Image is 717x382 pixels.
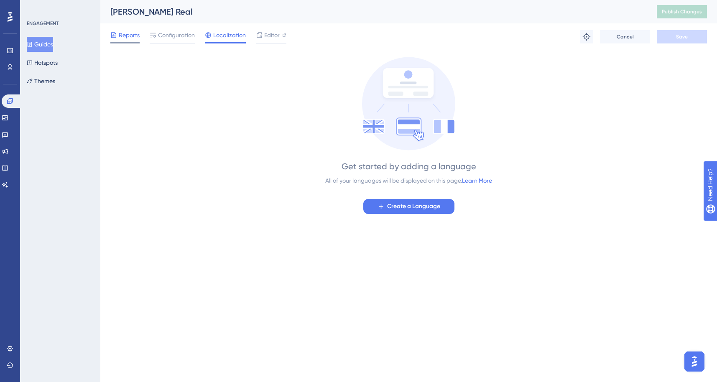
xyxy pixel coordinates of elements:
[213,30,246,40] span: Localization
[657,30,707,43] button: Save
[27,37,53,52] button: Guides
[387,201,440,211] span: Create a Language
[342,160,476,172] div: Get started by adding a language
[617,33,634,40] span: Cancel
[264,30,280,40] span: Editor
[462,177,492,184] a: Learn More
[27,20,59,27] div: ENGAGEMENT
[600,30,650,43] button: Cancel
[20,2,52,12] span: Need Help?
[662,8,702,15] span: Publish Changes
[676,33,688,40] span: Save
[110,6,636,18] div: [PERSON_NAME] Real
[27,74,55,89] button: Themes
[27,55,58,70] button: Hotspots
[119,30,140,40] span: Reports
[363,199,454,214] button: Create a Language
[657,5,707,18] button: Publish Changes
[682,349,707,374] iframe: UserGuiding AI Assistant Launcher
[158,30,195,40] span: Configuration
[325,176,492,186] div: All of your languages will be displayed on this page.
